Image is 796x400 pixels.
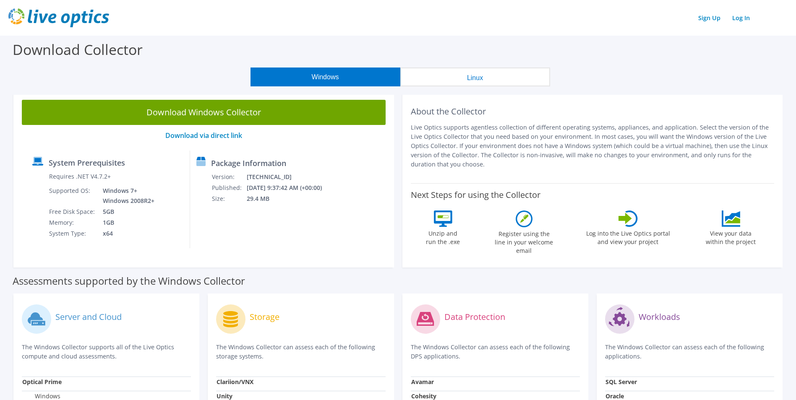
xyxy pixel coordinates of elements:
label: Package Information [211,159,286,167]
h2: About the Collector [411,106,775,117]
p: The Windows Collector can assess each of the following applications. [605,343,774,361]
a: Sign Up [694,12,725,24]
strong: Unity [217,392,232,400]
label: Storage [250,313,279,321]
a: Download via direct link [165,131,242,140]
label: Server and Cloud [55,313,122,321]
td: Size: [211,193,246,204]
label: View your data within the project [701,227,761,246]
button: Windows [251,68,400,86]
label: System Prerequisites [49,158,125,167]
td: 1GB [97,217,156,228]
td: [DATE] 9:37:42 AM (+00:00) [246,182,333,193]
label: Download Collector [13,40,143,59]
button: Linux [400,68,550,86]
td: System Type: [49,228,97,239]
strong: Clariion/VNX [217,378,253,386]
p: Live Optics supports agentless collection of different operating systems, appliances, and applica... [411,123,775,169]
td: x64 [97,228,156,239]
td: Supported OS: [49,185,97,206]
strong: SQL Server [605,378,637,386]
label: Register using the line in your welcome email [493,227,556,255]
a: Log In [728,12,754,24]
p: The Windows Collector can assess each of the following storage systems. [216,343,385,361]
strong: Cohesity [411,392,436,400]
a: Download Windows Collector [22,100,386,125]
label: Log into the Live Optics portal and view your project [586,227,671,246]
label: Data Protection [444,313,505,321]
td: [TECHNICAL_ID] [246,171,333,182]
td: Published: [211,182,246,193]
td: 5GB [97,206,156,217]
strong: Avamar [411,378,434,386]
td: Free Disk Space: [49,206,97,217]
p: The Windows Collector can assess each of the following DPS applications. [411,343,580,361]
strong: Optical Prime [22,378,62,386]
label: Assessments supported by the Windows Collector [13,277,245,285]
td: Memory: [49,217,97,228]
p: The Windows Collector supports all of the Live Optics compute and cloud assessments. [22,343,191,361]
label: Requires .NET V4.7.2+ [49,172,111,181]
img: live_optics_svg.svg [8,8,109,27]
td: Windows 7+ Windows 2008R2+ [97,185,156,206]
label: Next Steps for using the Collector [411,190,540,200]
td: 29.4 MB [246,193,333,204]
td: Version: [211,171,246,182]
label: Unzip and run the .exe [424,227,462,246]
strong: Oracle [605,392,624,400]
label: Workloads [639,313,680,321]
